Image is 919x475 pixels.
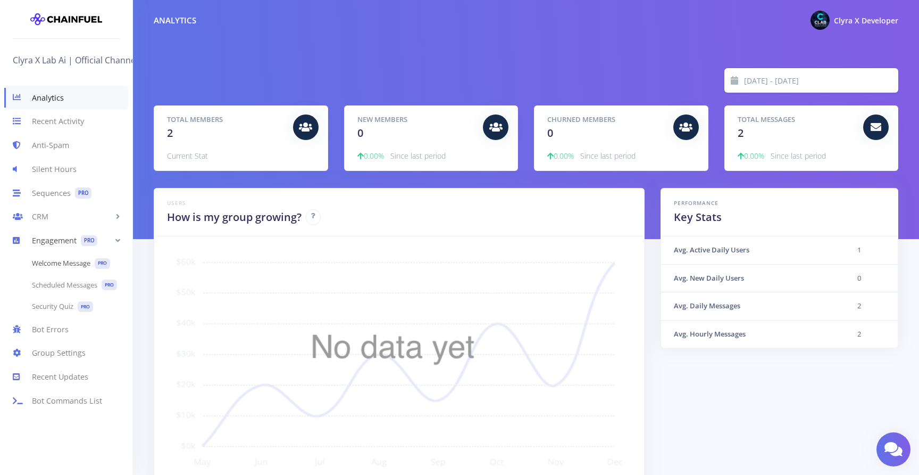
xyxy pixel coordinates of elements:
span: PRO [102,280,117,290]
th: Avg. Hourly Messages [661,320,845,348]
td: 0 [845,264,898,292]
img: @ClyraXdev Photo [811,11,830,30]
span: 0.00% [738,151,764,161]
div: Analytics [154,14,196,27]
td: 2 [845,320,898,348]
span: PRO [81,235,97,247]
h5: Churned Members [547,114,665,125]
span: 2 [738,126,743,140]
img: chainfuel-logo [30,9,102,30]
span: Clyra X Developer [834,15,898,26]
th: Avg. Active Daily Users [661,236,845,264]
a: Analytics [4,86,128,110]
h6: Performance [674,199,885,207]
span: PRO [95,258,110,269]
td: 2 [845,292,898,321]
h5: Total Messages [738,114,856,125]
span: PRO [78,301,93,312]
span: Since last period [390,151,446,161]
h6: Users [167,199,631,207]
h5: New Members [357,114,475,125]
span: 0.00% [547,151,574,161]
span: Current Stat [167,151,208,161]
span: 2 [167,126,173,140]
h2: Key Stats [674,209,885,225]
h2: How is my group growing? [167,209,302,225]
th: Avg. Daily Messages [661,292,845,321]
a: @ClyraXdev Photo Clyra X Developer [802,9,898,32]
span: PRO [75,187,91,199]
td: 1 [845,236,898,264]
a: Clyra X Lab Ai | Official Channel [13,52,144,69]
h5: Total Members [167,114,285,125]
span: Since last period [771,151,826,161]
span: 0 [547,126,553,140]
span: 0 [357,126,363,140]
th: Avg. New Daily Users [661,264,845,292]
span: Since last period [580,151,636,161]
span: 0.00% [357,151,384,161]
